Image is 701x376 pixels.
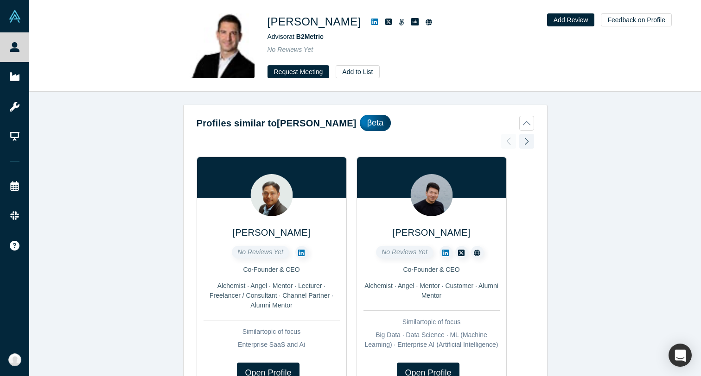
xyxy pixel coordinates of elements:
span: No Reviews Yet [268,46,313,53]
span: Advisor at [268,33,324,40]
img: Alchemist Vault Logo [8,10,21,23]
div: Alchemist · Angel · Mentor · Lecturer · Freelancer / Consultant · Channel Partner · Alumni Mentor [204,281,340,310]
div: βeta [360,115,391,131]
span: Co-Founder & CEO [243,266,300,273]
img: Chaoyu Yang's Profile Image [410,174,452,216]
div: Alchemist · Angel · Mentor · Customer · Alumni Mentor [363,281,500,301]
span: Co-Founder & CEO [403,266,459,273]
a: [PERSON_NAME] [232,227,310,238]
div: Similar topic of focus [363,317,500,327]
span: Big Data · Data Science · ML (Machine Learning) · Enterprise AI (Artificial Intelligence) [365,331,498,348]
div: Similar topic of focus [204,327,340,337]
img: Jon Ozdoruk's Profile Image [190,13,255,78]
span: No Reviews Yet [382,248,427,256]
img: Arvindh Lalam's Profile Image [250,174,293,216]
a: [PERSON_NAME] [392,227,470,238]
button: Request Meeting [268,65,330,78]
button: Add Review [547,13,595,26]
button: Add to List [336,65,379,78]
button: Feedback on Profile [601,13,672,26]
span: Enterprise SaaS and Ai [238,341,305,348]
span: No Reviews Yet [237,248,283,256]
h2: Profiles similar to [PERSON_NAME] [197,116,357,130]
h1: [PERSON_NAME] [268,13,361,30]
img: F E's Account [8,353,21,366]
button: Profiles similar to[PERSON_NAME]βeta [197,115,534,131]
a: B2Metric [296,33,324,40]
